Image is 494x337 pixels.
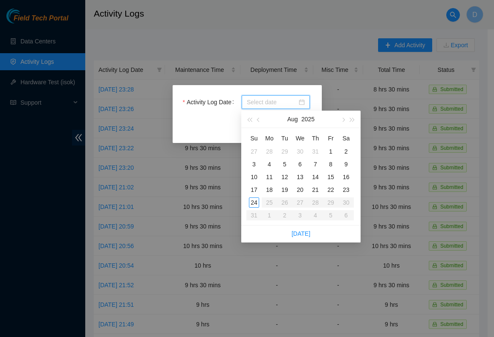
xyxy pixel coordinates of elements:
[295,185,305,195] div: 20
[323,131,338,145] th: Fr
[310,172,321,182] div: 14
[183,95,237,109] label: Activity Log Date
[341,159,351,169] div: 9
[262,145,277,158] td: 2025-07-28
[308,171,323,183] td: 2025-08-14
[323,158,338,171] td: 2025-08-08
[249,197,259,208] div: 24
[338,183,354,196] td: 2025-08-23
[262,158,277,171] td: 2025-08-04
[280,159,290,169] div: 5
[338,145,354,158] td: 2025-08-02
[277,158,292,171] td: 2025-08-05
[341,172,351,182] div: 16
[247,97,297,107] input: Activity Log Date
[246,131,262,145] th: Su
[292,183,308,196] td: 2025-08-20
[262,171,277,183] td: 2025-08-11
[264,185,274,195] div: 18
[246,183,262,196] td: 2025-08-17
[262,131,277,145] th: Mo
[277,131,292,145] th: Tu
[308,145,323,158] td: 2025-07-31
[249,146,259,157] div: 27
[264,159,274,169] div: 4
[326,172,336,182] div: 15
[277,171,292,183] td: 2025-08-12
[310,185,321,195] div: 21
[246,145,262,158] td: 2025-07-27
[246,158,262,171] td: 2025-08-03
[264,146,274,157] div: 28
[310,146,321,157] div: 31
[292,158,308,171] td: 2025-08-06
[326,159,336,169] div: 8
[292,171,308,183] td: 2025-08-13
[264,172,274,182] div: 11
[292,145,308,158] td: 2025-07-30
[341,146,351,157] div: 2
[323,145,338,158] td: 2025-08-01
[277,183,292,196] td: 2025-08-19
[323,171,338,183] td: 2025-08-15
[338,131,354,145] th: Sa
[280,146,290,157] div: 29
[308,131,323,145] th: Th
[249,172,259,182] div: 10
[301,111,315,128] button: 2025
[308,183,323,196] td: 2025-08-21
[308,158,323,171] td: 2025-08-07
[246,196,262,209] td: 2025-08-24
[280,185,290,195] div: 19
[310,159,321,169] div: 7
[295,159,305,169] div: 6
[295,172,305,182] div: 13
[249,185,259,195] div: 17
[249,159,259,169] div: 3
[338,171,354,183] td: 2025-08-16
[295,146,305,157] div: 30
[262,183,277,196] td: 2025-08-18
[326,185,336,195] div: 22
[287,111,298,128] button: Aug
[323,183,338,196] td: 2025-08-22
[326,146,336,157] div: 1
[292,131,308,145] th: We
[280,172,290,182] div: 12
[277,145,292,158] td: 2025-07-29
[246,171,262,183] td: 2025-08-10
[292,230,310,237] a: [DATE]
[341,185,351,195] div: 23
[338,158,354,171] td: 2025-08-09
